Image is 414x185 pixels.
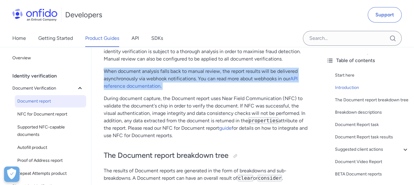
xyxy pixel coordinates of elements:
p: When document analysis falls back to manual review, the report results will be delivered asynchro... [104,68,309,90]
a: Product Guides [85,30,119,47]
a: Support [368,7,402,23]
a: BETA Document reports [335,170,409,178]
a: Document Report task [335,121,409,128]
a: API [132,30,139,47]
a: Autofill product [15,141,86,154]
a: Breakdown descriptions [335,109,409,116]
a: SDKs [151,30,163,47]
p: The results of Document reports are generated in the form of breakdowns and sub-breakdowns. A Doc... [104,167,309,182]
code: clear [238,175,253,181]
a: NFC for Document report [15,108,86,120]
span: Document report [17,98,84,105]
a: Introduction [335,84,409,91]
a: Document Video Report [335,158,409,166]
a: The Document report breakdown tree [335,96,409,104]
h1: Developers [65,10,102,20]
button: Open Preferences [4,166,19,182]
a: Proof of Address report [15,154,86,167]
span: NFC for Document report [17,111,84,118]
a: Home [12,30,26,47]
a: API reference documentation [104,76,298,89]
span: Overview [12,54,84,62]
div: Cookie Preferences [4,166,19,182]
div: Identity verification [12,70,89,82]
a: Repeat Attempts product [15,167,86,180]
div: Table of contents [326,57,409,64]
span: Autofill product [17,144,84,151]
code: consider [257,175,282,181]
button: Document Verification [10,82,86,95]
a: Suggested client actions [335,146,409,153]
span: Proof of Address report [17,157,84,164]
a: Overview [10,52,86,64]
h2: The Document report breakdown tree [104,150,309,161]
span: Document Verification [12,85,76,92]
a: Document Report task results [335,133,409,141]
code: properties [248,117,278,124]
p: During document capture, the Document report uses Near Field Communication (NFC) to validate the ... [104,95,309,139]
a: Getting Started [38,30,73,47]
img: Onfido Logo [12,9,57,21]
input: Onfido search input field [303,31,402,46]
a: Supported NFC-capable documents [15,121,86,141]
span: Supported NFC-capable documents [17,124,84,138]
a: Document report [15,95,86,107]
a: guide [219,125,232,131]
span: Repeat Attempts product [17,170,84,177]
a: Start here [335,72,409,79]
